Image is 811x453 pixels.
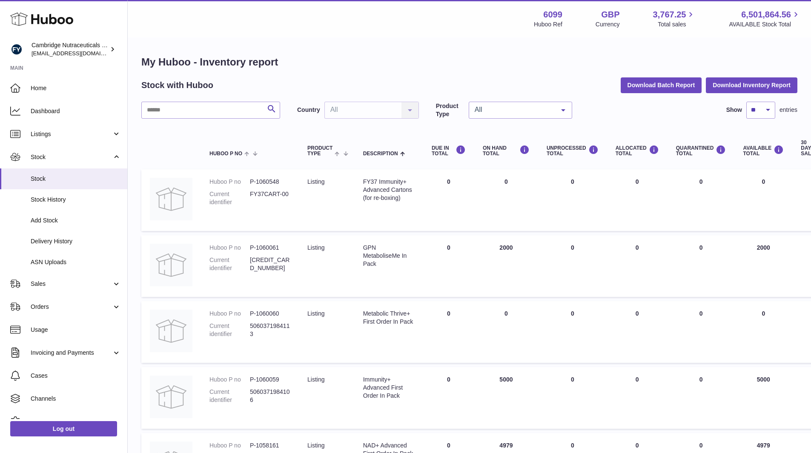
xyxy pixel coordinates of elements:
span: listing [307,442,324,449]
td: 0 [607,301,668,363]
div: ON HAND Total [483,145,530,157]
td: 5000 [474,367,538,429]
dd: FY37CART-00 [250,190,290,206]
td: 2000 [474,235,538,297]
dd: P-1060061 [250,244,290,252]
a: 3,767.25 Total sales [653,9,696,28]
span: 0 [699,376,703,383]
span: 0 [699,244,703,251]
div: Huboo Ref [534,20,562,28]
dt: Current identifier [209,256,250,272]
span: Listings [31,130,112,138]
img: product image [150,310,192,352]
img: product image [150,244,192,286]
td: 0 [607,169,668,231]
span: Delivery History [31,237,121,245]
td: 0 [607,367,668,429]
span: Description [363,151,398,157]
dt: Huboo P no [209,178,250,186]
span: Home [31,84,121,92]
span: Cases [31,372,121,380]
span: Orders [31,303,112,311]
span: Channels [31,395,121,403]
span: Stock [31,175,121,183]
dt: Current identifier [209,388,250,404]
button: Download Inventory Report [706,77,797,93]
strong: 6099 [543,9,562,20]
label: Product Type [436,102,464,118]
td: 0 [538,169,607,231]
div: GPN MetaboliseMe In Pack [363,244,415,268]
span: 0 [699,178,703,185]
dd: P-1060548 [250,178,290,186]
dd: P-1058161 [250,442,290,450]
span: Dashboard [31,107,121,115]
td: 0 [423,235,474,297]
span: listing [307,310,324,317]
img: huboo@camnutra.com [10,43,23,56]
span: listing [307,376,324,383]
td: 0 [423,301,474,363]
div: QUARANTINED Total [676,145,726,157]
div: AVAILABLE Total [743,145,784,157]
span: Settings [31,418,121,426]
td: 0 [538,235,607,297]
dt: Huboo P no [209,376,250,384]
td: 0 [474,169,538,231]
strong: GBP [601,9,619,20]
div: Currency [596,20,620,28]
span: Total sales [658,20,696,28]
dd: 5060371984113 [250,322,290,338]
button: Download Batch Report [621,77,702,93]
span: listing [307,178,324,185]
span: Huboo P no [209,151,242,157]
a: Log out [10,421,117,436]
span: [EMAIL_ADDRESS][DOMAIN_NAME] [32,50,125,57]
div: UNPROCESSED Total [547,145,599,157]
div: FY37 Immunity+ Advanced Cartons (for re-boxing) [363,178,415,202]
span: 0 [699,310,703,317]
span: listing [307,244,324,251]
dt: Huboo P no [209,310,250,318]
td: 0 [423,169,474,231]
td: 5000 [734,367,792,429]
label: Country [297,106,320,114]
span: Stock History [31,196,121,204]
td: 0 [538,301,607,363]
span: 3,767.25 [653,9,686,20]
a: 6,501,864.56 AVAILABLE Stock Total [729,9,801,28]
td: 0 [538,367,607,429]
dt: Current identifier [209,190,250,206]
span: All [473,105,555,114]
dd: [CREDIT_CARD_NUMBER] [250,256,290,272]
div: Cambridge Nutraceuticals Ltd [32,41,108,57]
span: ASN Uploads [31,258,121,266]
span: AVAILABLE Stock Total [729,20,801,28]
span: 6,501,864.56 [741,9,791,20]
span: Sales [31,280,112,288]
td: 0 [474,301,538,363]
dt: Current identifier [209,322,250,338]
td: 0 [734,301,792,363]
div: Immunity+ Advanced First Order In Pack [363,376,415,400]
h1: My Huboo - Inventory report [141,55,797,69]
h2: Stock with Huboo [141,80,213,91]
td: 0 [607,235,668,297]
div: Metabolic Thrive+ First Order In Pack [363,310,415,326]
dd: 5060371984106 [250,388,290,404]
span: 0 [699,442,703,449]
img: product image [150,178,192,220]
td: 0 [734,169,792,231]
dt: Huboo P no [209,244,250,252]
span: entries [779,106,797,114]
span: Invoicing and Payments [31,349,112,357]
span: Usage [31,326,121,334]
div: ALLOCATED Total [616,145,659,157]
td: 2000 [734,235,792,297]
dd: P-1060059 [250,376,290,384]
span: Add Stock [31,217,121,225]
img: product image [150,376,192,418]
label: Show [726,106,742,114]
dd: P-1060060 [250,310,290,318]
div: DUE IN TOTAL [432,145,466,157]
